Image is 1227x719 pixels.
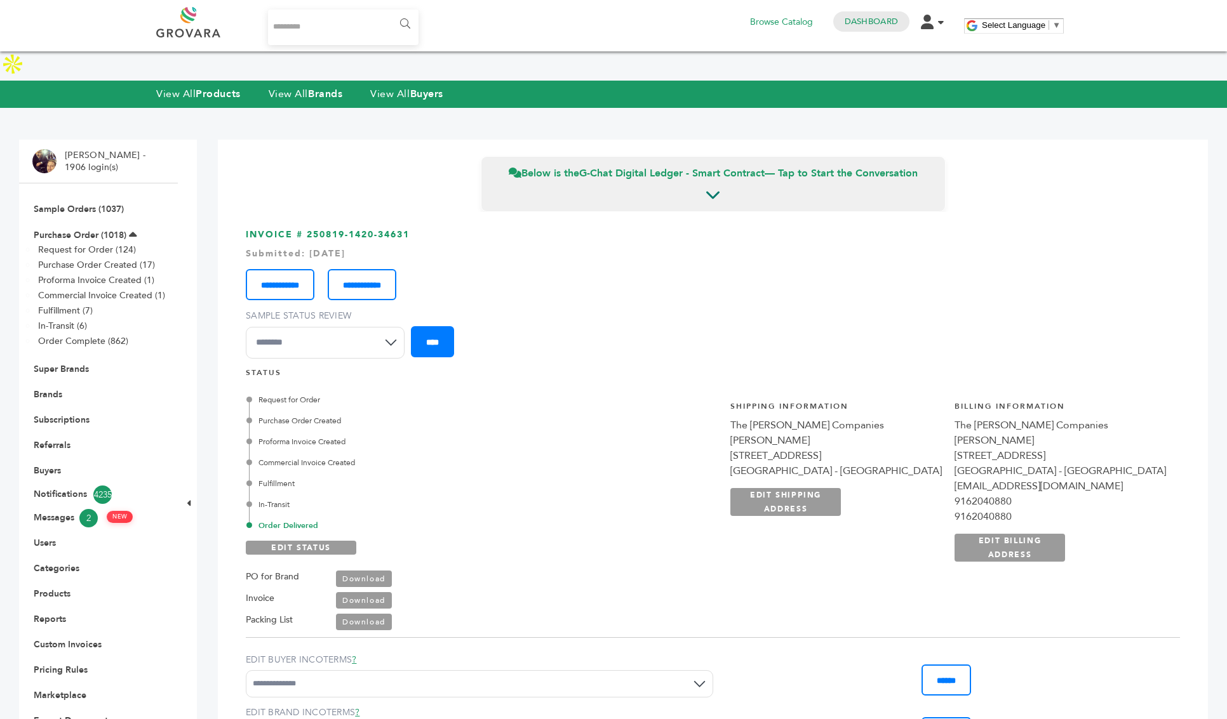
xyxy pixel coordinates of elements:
[730,433,942,448] div: [PERSON_NAME]
[196,87,240,101] strong: Products
[246,310,411,322] label: Sample Status Review
[246,228,1180,367] h3: INVOICE # 250819-1420-34631
[65,149,149,174] li: [PERSON_NAME] - 1906 login(s)
[34,562,79,574] a: Categories
[955,448,1166,463] div: [STREET_ADDRESS]
[34,485,163,504] a: Notifications4235
[38,305,93,317] a: Fulfillment (7)
[750,15,813,29] a: Browse Catalog
[336,614,392,630] a: Download
[845,16,898,27] a: Dashboard
[246,367,1180,385] h4: STATUS
[1052,20,1061,30] span: ▼
[730,401,942,418] h4: Shipping Information
[982,20,1045,30] span: Select Language
[955,478,1166,494] div: [EMAIL_ADDRESS][DOMAIN_NAME]
[38,289,165,301] a: Commercial Invoice Created (1)
[730,448,942,463] div: [STREET_ADDRESS]
[730,418,942,433] div: The [PERSON_NAME] Companies
[370,87,443,101] a: View AllBuyers
[249,394,573,406] div: Request for Order
[34,689,86,701] a: Marketplace
[268,10,419,45] input: Search...
[730,463,942,478] div: [GEOGRAPHIC_DATA] - [GEOGRAPHIC_DATA]
[34,465,61,477] a: Buyers
[336,592,392,609] a: Download
[246,591,274,606] label: Invoice
[246,706,713,719] label: EDIT BRAND INCOTERMS
[249,478,573,489] div: Fulfillment
[246,247,1180,260] div: Submitted: [DATE]
[579,166,765,180] strong: G-Chat Digital Ledger - Smart Contract
[955,509,1166,524] div: 9162040880
[34,229,126,241] a: Purchase Order (1018)
[955,401,1166,418] h4: Billing Information
[38,244,136,256] a: Request for Order (124)
[982,20,1061,30] a: Select Language​
[107,511,133,523] span: NEW
[34,638,102,650] a: Custom Invoices
[249,520,573,531] div: Order Delivered
[93,485,112,504] span: 4235
[269,87,343,101] a: View AllBrands
[38,274,154,286] a: Proforma Invoice Created (1)
[156,87,241,101] a: View AllProducts
[38,320,87,332] a: In-Transit (6)
[79,509,98,527] span: 2
[249,436,573,447] div: Proforma Invoice Created
[249,457,573,468] div: Commercial Invoice Created
[246,569,299,584] label: PO for Brand
[34,664,88,676] a: Pricing Rules
[1049,20,1049,30] span: ​
[38,335,128,347] a: Order Complete (862)
[246,612,293,628] label: Packing List
[352,654,356,666] a: ?
[249,499,573,510] div: In-Transit
[34,537,56,549] a: Users
[336,571,392,587] a: Download
[246,654,713,666] label: EDIT BUYER INCOTERMS
[246,541,356,555] a: EDIT STATUS
[34,363,89,375] a: Super Brands
[308,87,342,101] strong: Brands
[34,588,70,600] a: Products
[955,433,1166,448] div: [PERSON_NAME]
[955,494,1166,509] div: 9162040880
[355,706,359,718] a: ?
[955,418,1166,433] div: The [PERSON_NAME] Companies
[34,509,163,527] a: Messages2 NEW
[34,388,62,400] a: Brands
[34,414,90,426] a: Subscriptions
[34,613,66,625] a: Reports
[34,439,70,451] a: Referrals
[955,463,1166,478] div: [GEOGRAPHIC_DATA] - [GEOGRAPHIC_DATA]
[730,488,841,516] a: EDIT SHIPPING ADDRESS
[955,534,1065,562] a: EDIT BILLING ADDRESS
[509,166,918,180] span: Below is the — Tap to Start the Conversation
[38,259,155,271] a: Purchase Order Created (17)
[249,415,573,426] div: Purchase Order Created
[34,203,124,215] a: Sample Orders (1037)
[410,87,443,101] strong: Buyers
